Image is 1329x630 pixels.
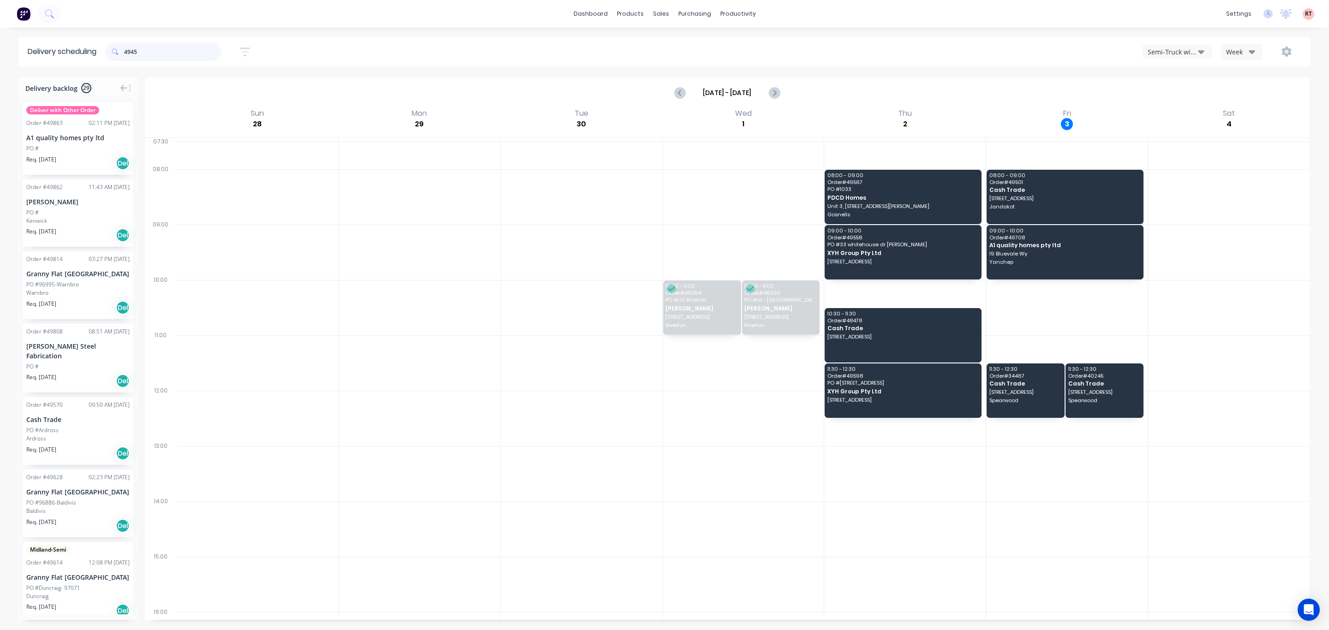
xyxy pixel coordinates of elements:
span: [STREET_ADDRESS] [827,397,977,403]
span: Delivery backlog [25,83,78,93]
div: PO #96995-Warnbro [26,280,79,289]
span: Riverton [744,322,816,328]
div: 12:08 PM [DATE] [89,559,130,567]
span: [STREET_ADDRESS] [827,334,977,339]
div: 02:11 PM [DATE] [89,119,130,127]
span: Order # 49501 [989,179,1139,185]
span: PO # U2 Riverton [665,297,737,303]
span: Order # 49294 [665,290,737,296]
div: 09:00 [145,219,176,274]
span: Order # 48478 [827,318,977,323]
div: products [612,7,648,21]
span: 29 [81,83,91,93]
span: Order # 49598 [827,373,977,379]
div: 14:00 [145,496,176,551]
div: Order # 49570 [26,401,63,409]
div: 08:51 AM [DATE] [89,327,130,336]
span: Req. [DATE] [26,155,56,164]
div: Granny Flat [GEOGRAPHIC_DATA] [26,269,130,279]
div: 03:27 PM [DATE] [89,255,130,263]
div: Order # 49863 [26,119,63,127]
div: 09:50 AM [DATE] [89,401,130,409]
div: Order # 49814 [26,255,63,263]
div: 1 [737,118,749,130]
span: Req. [DATE] [26,603,56,611]
span: 11:30 - 12:30 [989,366,1061,372]
span: XYH Group Pty Ltd [827,388,977,394]
div: Tue [572,109,591,118]
div: Order # 49628 [26,473,63,481]
span: PO # 1033 [827,186,977,192]
span: Cash Trade [989,380,1061,386]
div: Del [116,228,130,242]
div: Fri [1060,109,1074,118]
div: Sun [248,109,267,118]
div: sales [648,7,674,21]
div: 30 [575,118,587,130]
span: [STREET_ADDRESS] [665,314,737,320]
div: A1 quality homes pty ltd [26,133,130,143]
span: 11:30 - 12:30 [827,366,977,372]
div: Kenwick [26,217,130,225]
span: Jandakot [989,204,1139,209]
div: Cash Trade [26,415,130,424]
div: Del [116,519,130,533]
div: Order # 49862 [26,183,63,191]
div: Duncraig [26,592,130,600]
span: Req. [DATE] [26,518,56,526]
span: [PERSON_NAME] [665,305,737,311]
div: productivity [716,7,760,21]
div: Open Intercom Messenger [1298,599,1320,621]
div: PO # [26,363,39,371]
span: 11:30 - 12:30 [1068,366,1140,372]
div: purchasing [674,7,716,21]
span: Order # 40245 [1068,373,1140,379]
span: Deliver with Other Order [26,106,99,114]
span: [STREET_ADDRESS] [989,196,1139,201]
span: 09:00 - 10:00 [989,228,1139,233]
div: Del [116,156,130,170]
div: 02:23 PM [DATE] [89,473,130,481]
div: Baldivis [26,507,130,515]
div: Warnbro [26,289,130,297]
div: PO # [26,208,39,217]
button: Week [1221,44,1263,60]
span: [STREET_ADDRESS] [989,389,1061,395]
span: 09:00 - 10:00 [827,228,977,233]
span: Order # 49567 [827,179,977,185]
div: [PERSON_NAME] Steel Fabrication [26,341,130,361]
div: PO #Duncraig- 97071 [26,584,80,592]
span: [STREET_ADDRESS] [744,314,816,320]
span: Order # 34467 [989,373,1061,379]
span: 08:00 - 09:00 [989,172,1139,178]
div: 10:00 [145,274,176,330]
div: 28 [251,118,263,130]
div: 12:00 [145,385,176,440]
span: Req. [DATE] [26,373,56,381]
span: Midland-Semi [26,546,70,554]
span: 19 Bluevale Wy [989,251,1139,256]
span: [STREET_ADDRESS] [827,259,977,264]
span: PO # 33 whitehouse dr [PERSON_NAME] [827,242,977,247]
div: Order # 49808 [26,327,63,336]
div: 4 [1223,118,1235,130]
div: Order # 49614 [26,559,63,567]
span: Spearwood [989,398,1061,403]
a: dashboard [569,7,612,21]
div: 15:00 [145,551,176,606]
span: Spearwood [1068,398,1140,403]
div: Ardross [26,434,130,443]
div: Mon [409,109,430,118]
div: Granny Flat [GEOGRAPHIC_DATA] [26,487,130,497]
div: [PERSON_NAME] [26,197,130,207]
span: [STREET_ADDRESS] [1068,389,1140,395]
div: Wed [732,109,754,118]
span: XYH Group Pty Ltd [827,250,977,256]
div: PO #Ardross [26,426,59,434]
img: Factory [17,7,30,21]
span: A1 quality homes pty ltd [989,242,1139,248]
div: Semi-Truck with Hiab [1148,47,1198,57]
span: PO # [STREET_ADDRESS] [827,380,977,386]
button: Semi-Truck with Hiab [1143,45,1212,59]
div: 13:00 [145,440,176,496]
